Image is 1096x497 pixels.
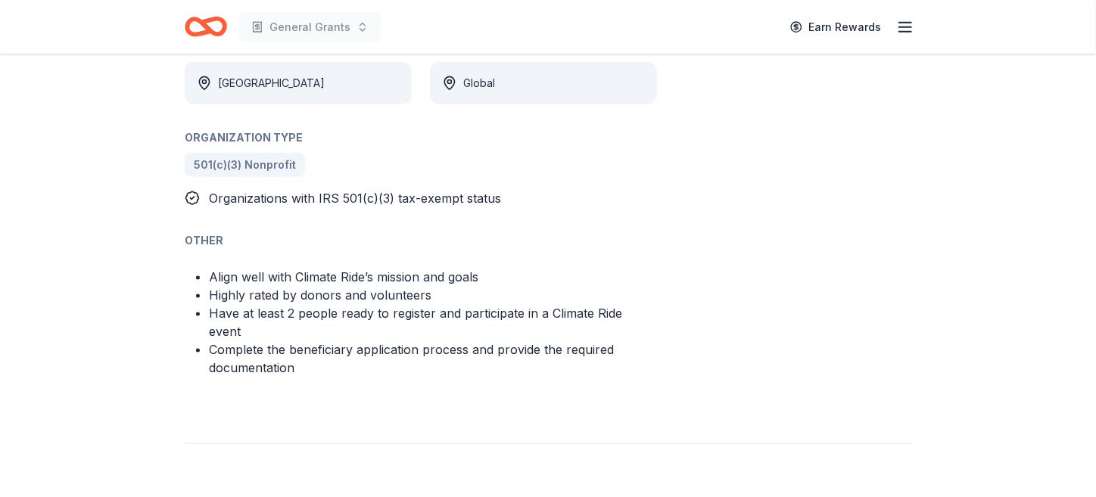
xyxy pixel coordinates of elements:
span: 501(c)(3) Nonprofit [194,156,296,174]
div: [GEOGRAPHIC_DATA] [218,74,325,92]
a: Home [185,9,227,45]
a: Earn Rewards [781,14,890,41]
div: Organization Type [185,129,657,147]
li: Have at least 2 people ready to register and participate in a Climate Ride event [209,304,657,340]
button: General Grants [239,12,381,42]
li: Align well with Climate Ride’s mission and goals [209,268,657,286]
li: Complete the beneficiary application process and provide the required documentation [209,340,657,377]
div: Other [185,231,657,250]
span: General Grants [269,18,350,36]
span: Organizations with IRS 501(c)(3) tax-exempt status [209,191,501,206]
div: Global [463,74,495,92]
a: 501(c)(3) Nonprofit [185,153,305,177]
li: Highly rated by donors and volunteers [209,286,657,304]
